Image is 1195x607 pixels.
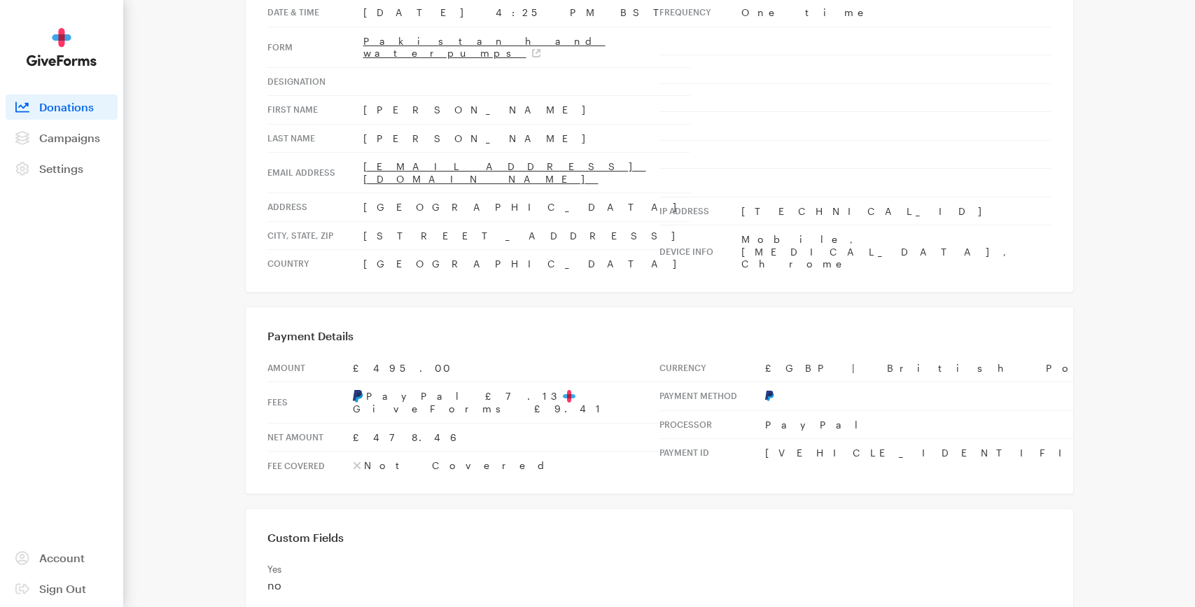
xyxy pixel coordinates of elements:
[389,184,807,254] td: Your Generous Gift Benefits the Work of Medics Across Continents
[267,124,363,153] th: Last Name
[659,382,765,411] th: Payment Method
[267,452,353,480] th: Fee Covered
[363,160,646,185] a: [EMAIL_ADDRESS][DOMAIN_NAME]
[39,582,86,595] span: Sign Out
[533,409,671,421] td: Your gift receipt is attached
[363,250,690,278] td: [GEOGRAPHIC_DATA]
[27,28,97,67] img: GiveForms
[562,508,634,517] a: [DOMAIN_NAME]
[353,390,364,403] img: pay-pal-05bf541b6ab056f8d1cb95da645a1bb1692338e635cecbb3449344ad66aca00b.svg
[741,197,1051,225] td: [TECHNICAL_ID]
[659,225,741,278] th: Device info
[39,100,94,113] span: Donations
[514,316,682,355] a: Make a New Donation
[363,35,606,60] a: Pakistan hand waterpumps
[363,96,690,125] td: [PERSON_NAME]
[267,27,363,67] th: Form
[267,329,1051,343] h3: Payment Details
[267,193,363,222] th: Address
[363,221,690,250] td: [STREET_ADDRESS]
[267,564,1051,575] p: Yes
[267,354,353,382] th: Amount
[267,250,363,278] th: Country
[353,354,659,382] td: £495.00
[563,390,575,403] img: favicon-aeed1a25926f1876c519c09abb28a859d2c37b09480cd79f99d23ee3a2171d47.svg
[363,193,690,222] td: [GEOGRAPHIC_DATA]
[267,531,1051,545] h3: Custom Fields
[6,95,118,120] a: Donations
[39,162,83,175] span: Settings
[659,354,765,382] th: Currency
[563,65,633,135] img: MAC_LOGO.png
[411,466,784,517] span: Medics Across Continents [PERSON_NAME][GEOGRAPHIC_DATA]- Office 2 & 3, [STREET_ADDRESS][PERSON_NA...
[353,423,659,452] td: £478.46
[659,410,765,439] th: Processor
[353,452,659,480] td: Not Covered
[659,439,765,467] th: Payment Id
[267,423,353,452] th: Net Amount
[353,382,659,424] td: PayPal £7.13 GiveForms £9.41
[6,576,118,601] a: Sign Out
[659,197,741,225] th: IP address
[267,67,363,96] th: Designation
[267,221,363,250] th: City, state, zip
[741,225,1051,278] td: Mobile, [MEDICAL_DATA], Chrome
[6,545,118,571] a: Account
[267,578,1051,593] p: no
[6,125,118,151] a: Campaigns
[267,96,363,125] th: First Name
[540,557,655,566] a: Powered byGiveForms
[39,551,85,564] span: Account
[426,254,770,285] td: Thank you for your generous gift of £495.00 to Medics Across Continents.
[267,153,363,193] th: Email address
[6,156,118,181] a: Settings
[363,124,690,153] td: [PERSON_NAME]
[267,382,353,424] th: Fees
[39,131,100,144] span: Campaigns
